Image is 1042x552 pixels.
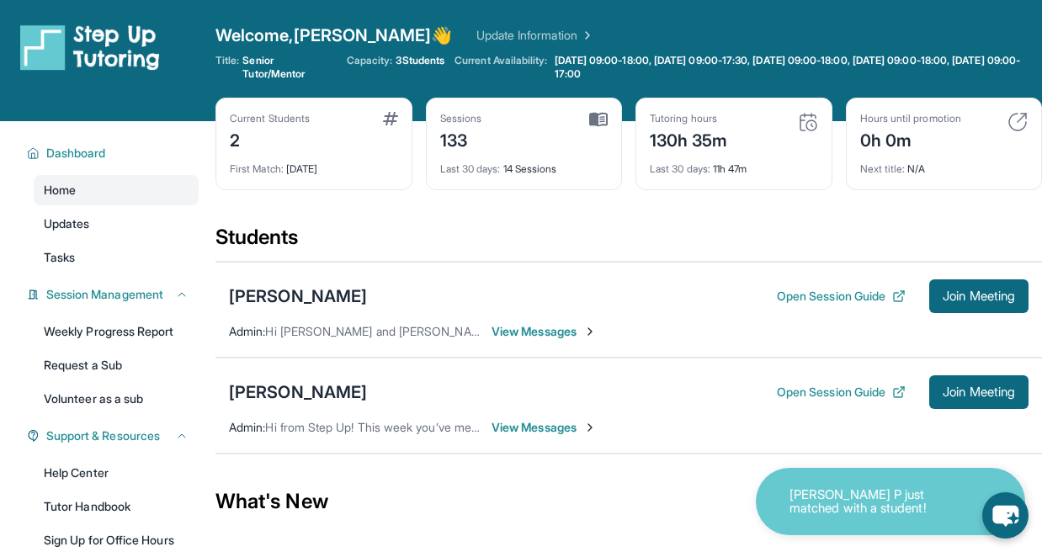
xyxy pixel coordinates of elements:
[476,27,594,44] a: Update Information
[492,419,597,436] span: View Messages
[44,182,76,199] span: Home
[440,162,501,175] span: Last 30 days :
[34,209,199,239] a: Updates
[555,54,1039,81] span: [DATE] 09:00-18:00, [DATE] 09:00-17:30, [DATE] 09:00-18:00, [DATE] 09:00-18:00, [DATE] 09:00-17:00
[943,387,1015,397] span: Join Meeting
[860,112,961,125] div: Hours until promotion
[229,324,265,338] span: Admin :
[777,384,906,401] button: Open Session Guide
[455,54,547,81] span: Current Availability:
[229,284,367,308] div: [PERSON_NAME]
[34,350,199,380] a: Request a Sub
[46,286,163,303] span: Session Management
[215,224,1042,261] div: Students
[650,112,728,125] div: Tutoring hours
[229,420,265,434] span: Admin :
[577,27,594,44] img: Chevron Right
[492,323,597,340] span: View Messages
[44,249,75,266] span: Tasks
[860,125,961,152] div: 0h 0m
[215,54,239,81] span: Title:
[242,54,336,81] span: Senior Tutor/Mentor
[34,458,199,488] a: Help Center
[943,291,1015,301] span: Join Meeting
[929,375,1029,409] button: Join Meeting
[40,286,189,303] button: Session Management
[34,175,199,205] a: Home
[789,488,958,516] p: [PERSON_NAME] P just matched with a student!
[46,145,106,162] span: Dashboard
[34,316,199,347] a: Weekly Progress Report
[650,125,728,152] div: 130h 35m
[860,162,906,175] span: Next title :
[929,279,1029,313] button: Join Meeting
[1007,112,1028,132] img: card
[34,384,199,414] a: Volunteer as a sub
[798,112,818,132] img: card
[583,421,597,434] img: Chevron-Right
[982,492,1029,539] button: chat-button
[777,288,906,305] button: Open Session Guide
[347,54,393,67] span: Capacity:
[860,152,1029,176] div: N/A
[650,152,818,176] div: 11h 47m
[215,24,453,47] span: Welcome, [PERSON_NAME] 👋
[34,242,199,273] a: Tasks
[20,24,160,71] img: logo
[230,112,310,125] div: Current Students
[40,427,189,444] button: Support & Resources
[265,420,843,434] span: Hi from Step Up! This week you’ve met for 0 minutes and this month you’ve met for 6 hours. Happy ...
[440,152,609,176] div: 14 Sessions
[383,112,398,125] img: card
[589,112,608,127] img: card
[215,464,1042,539] div: What's New
[34,491,199,522] a: Tutor Handbook
[40,145,189,162] button: Dashboard
[650,162,710,175] span: Last 30 days :
[44,215,90,232] span: Updates
[551,54,1042,81] a: [DATE] 09:00-18:00, [DATE] 09:00-17:30, [DATE] 09:00-18:00, [DATE] 09:00-18:00, [DATE] 09:00-17:00
[440,125,482,152] div: 133
[46,427,160,444] span: Support & Resources
[230,125,310,152] div: 2
[230,152,398,176] div: [DATE]
[583,325,597,338] img: Chevron-Right
[440,112,482,125] div: Sessions
[230,162,284,175] span: First Match :
[396,54,444,67] span: 3 Students
[229,380,367,404] div: [PERSON_NAME]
